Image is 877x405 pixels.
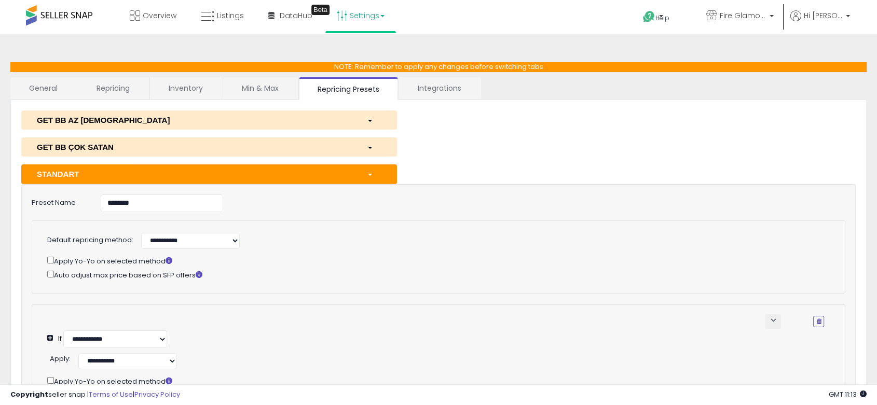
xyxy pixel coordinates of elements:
[635,3,690,34] a: Help
[47,269,824,281] div: Auto adjust max price based on SFP offers
[217,10,244,21] span: Listings
[29,169,359,179] div: STANDART
[89,389,133,399] a: Terms of Use
[829,389,867,399] span: 2025-09-12 11:13 GMT
[768,315,778,325] span: keyboard_arrow_down
[24,194,93,208] label: Preset Name
[150,77,222,99] a: Inventory
[29,115,359,125] div: GET BB AZ [DEMOGRAPHIC_DATA]
[10,389,48,399] strong: Copyright
[47,255,824,267] div: Apply Yo-Yo on selected method
[78,77,148,99] a: Repricing
[280,10,312,21] span: DataHub
[10,77,77,99] a: General
[311,5,330,15] div: Tooltip anchor
[804,10,843,21] span: Hi [PERSON_NAME]
[50,351,71,364] div: :
[765,314,781,329] button: keyboard_arrow_down
[143,10,176,21] span: Overview
[642,10,655,23] i: Get Help
[21,110,397,130] button: GET BB AZ [DEMOGRAPHIC_DATA]
[50,354,69,364] span: Apply
[720,10,766,21] span: Fire Glamour-[GEOGRAPHIC_DATA]
[47,235,133,245] label: Default repricing method:
[10,62,867,72] p: NOTE: Remember to apply any changes before switching tabs
[134,389,180,399] a: Privacy Policy
[399,77,480,99] a: Integrations
[299,77,398,100] a: Repricing Presets
[21,164,397,184] button: STANDART
[10,390,180,400] div: seller snap | |
[223,77,297,99] a: Min & Max
[816,318,821,325] i: Remove Condition
[790,10,850,34] a: Hi [PERSON_NAME]
[655,13,669,22] span: Help
[47,375,840,387] div: Apply Yo-Yo on selected method
[21,137,397,157] button: GET BB ÇOK SATAN
[29,142,359,152] div: GET BB ÇOK SATAN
